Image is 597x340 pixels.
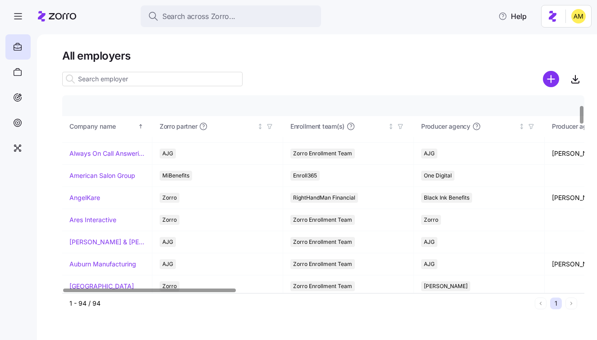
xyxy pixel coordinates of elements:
[498,11,527,22] span: Help
[69,260,136,269] a: Auburn Manufacturing
[424,259,435,269] span: AJG
[293,237,352,247] span: Zorro Enrollment Team
[571,9,586,23] img: dfaaf2f2725e97d5ef9e82b99e83f4d7
[388,123,394,130] div: Not sorted
[550,298,562,309] button: 1
[69,121,136,131] div: Company name
[69,215,116,224] a: Ares Interactive
[293,171,317,181] span: Enroll365
[162,11,235,22] span: Search across Zorro...
[424,149,435,158] span: AJG
[421,122,470,131] span: Producer agency
[519,123,525,130] div: Not sorted
[293,281,352,291] span: Zorro Enrollment Team
[141,5,321,27] button: Search across Zorro...
[69,282,134,291] a: [GEOGRAPHIC_DATA]
[257,123,263,130] div: Not sorted
[293,215,352,225] span: Zorro Enrollment Team
[414,116,545,137] th: Producer agencyNot sorted
[283,116,414,137] th: Enrollment team(s)Not sorted
[293,193,355,203] span: RightHandMan Financial
[535,298,546,309] button: Previous page
[162,171,189,181] span: MiBenefits
[424,281,468,291] span: [PERSON_NAME]
[552,122,596,131] span: Producer agent
[162,237,173,247] span: AJG
[62,116,152,137] th: Company nameSorted ascending
[62,49,584,63] h1: All employers
[424,215,438,225] span: Zorro
[62,72,243,86] input: Search employer
[160,122,197,131] span: Zorro partner
[162,281,177,291] span: Zorro
[162,259,173,269] span: AJG
[290,122,344,131] span: Enrollment team(s)
[69,149,145,158] a: Always On Call Answering Service
[69,238,145,247] a: [PERSON_NAME] & [PERSON_NAME]'s
[162,149,173,158] span: AJG
[69,171,135,180] a: American Salon Group
[138,123,144,130] div: Sorted ascending
[424,193,469,203] span: Black Ink Benefits
[293,149,352,158] span: Zorro Enrollment Team
[69,299,531,308] div: 1 - 94 / 94
[162,215,177,225] span: Zorro
[543,71,559,87] svg: add icon
[565,298,577,309] button: Next page
[424,171,452,181] span: One Digital
[152,116,283,137] th: Zorro partnerNot sorted
[293,259,352,269] span: Zorro Enrollment Team
[69,193,100,202] a: AngelKare
[424,237,435,247] span: AJG
[162,193,177,203] span: Zorro
[491,7,534,25] button: Help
